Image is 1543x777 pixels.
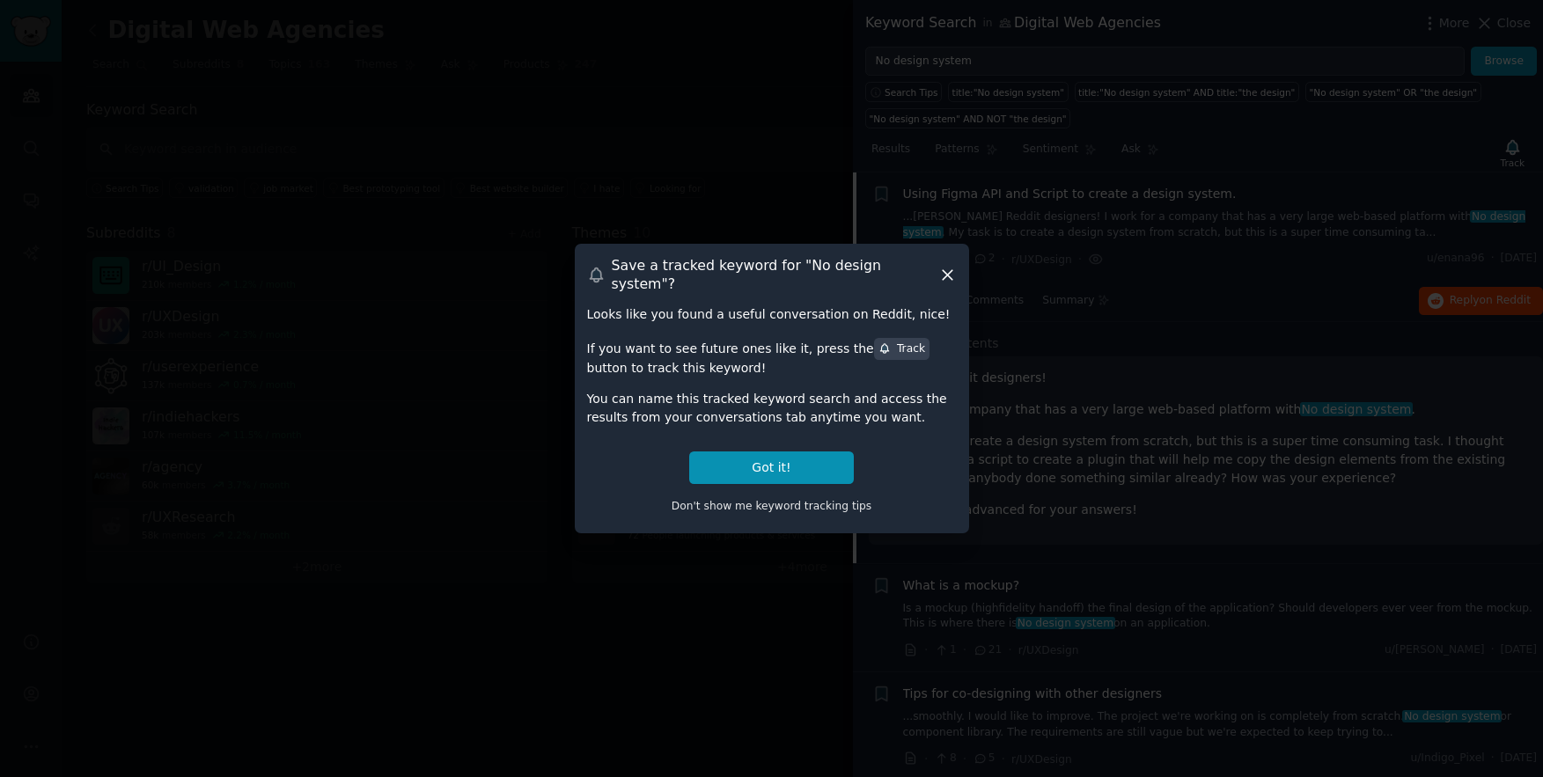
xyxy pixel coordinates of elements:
[672,500,872,512] span: Don't show me keyword tracking tips
[587,305,957,324] div: Looks like you found a useful conversation on Reddit, nice!
[689,451,853,484] button: Got it!
[587,390,957,427] div: You can name this tracked keyword search and access the results from your conversations tab anyti...
[587,336,957,377] div: If you want to see future ones like it, press the button to track this keyword!
[612,256,938,293] h3: Save a tracked keyword for " No design system "?
[878,341,925,357] div: Track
